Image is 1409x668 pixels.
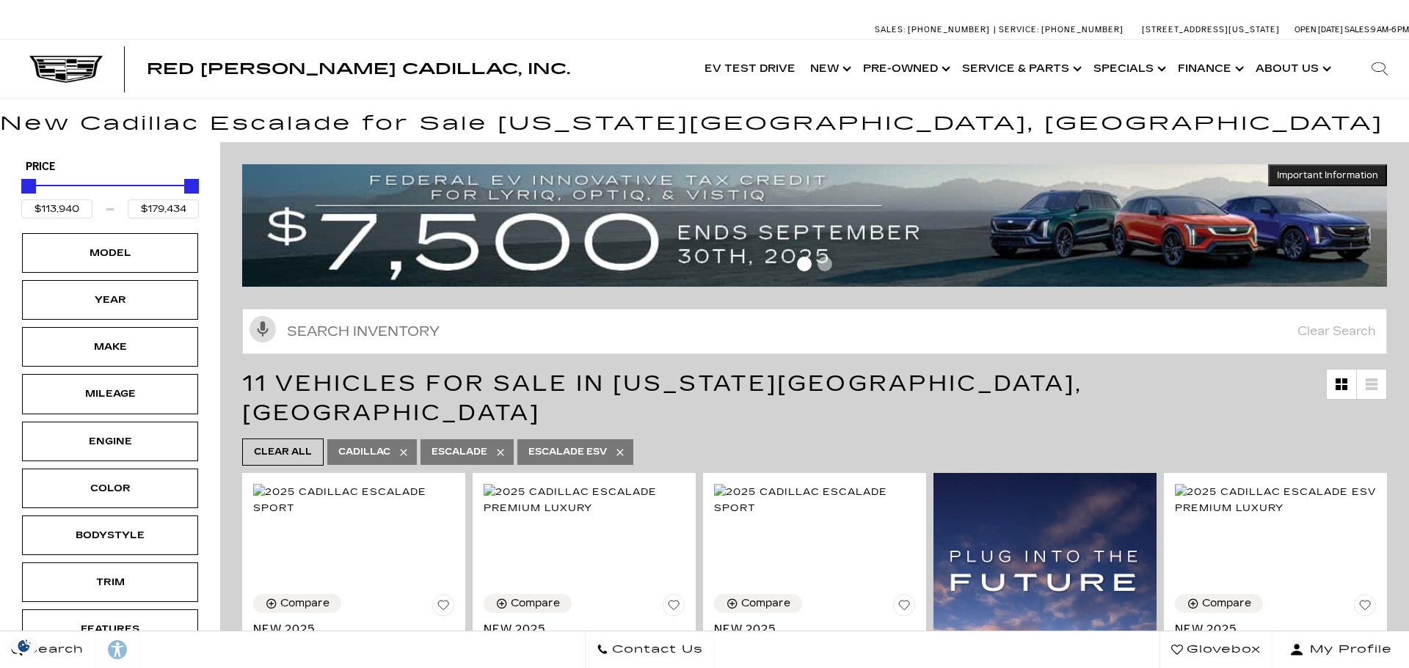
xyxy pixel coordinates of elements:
a: Sales: [PHONE_NUMBER] [875,26,994,34]
span: Glovebox [1183,639,1261,660]
span: Important Information [1277,169,1378,181]
span: 9 AM-6 PM [1371,25,1409,34]
a: About Us [1248,40,1336,98]
img: vrp-tax-ending-august-version [242,164,1387,287]
div: Color [73,480,147,496]
span: Service: [999,25,1039,34]
div: Year [73,292,147,308]
span: 11 Vehicles for Sale in [US_STATE][GEOGRAPHIC_DATA], [GEOGRAPHIC_DATA] [242,370,1082,426]
a: New 2025Cadillac Escalade Sport [253,622,454,651]
div: YearYear [22,280,198,320]
span: New 2025 [484,622,674,636]
a: [STREET_ADDRESS][US_STATE] [1142,25,1280,34]
div: Price [21,174,199,219]
span: Cadillac [338,443,390,461]
div: ColorColor [22,469,198,508]
img: Opt-Out Icon [7,638,41,653]
span: Go to slide 2 [818,257,832,271]
div: EngineEngine [22,422,198,461]
a: New 2025Cadillac Escalade Sport [714,622,915,651]
span: [PHONE_NUMBER] [1041,25,1124,34]
div: Compare [1202,597,1251,610]
div: Minimum Price [21,179,36,194]
img: Cadillac Dark Logo with Cadillac White Text [29,56,103,84]
div: Compare [280,597,330,610]
span: Contact Us [608,639,703,660]
span: New 2025 [714,622,904,636]
span: Escalade [432,443,487,461]
button: Save Vehicle [893,594,915,622]
a: Pre-Owned [856,40,955,98]
span: My Profile [1304,639,1392,660]
span: Sales: [1344,25,1371,34]
img: 2025 Cadillac Escalade ESV Premium Luxury [1175,484,1376,516]
button: Compare Vehicle [484,594,572,613]
input: Maximum [128,199,199,219]
div: Model [73,245,147,261]
div: ModelModel [22,233,198,273]
a: Red [PERSON_NAME] Cadillac, Inc. [147,62,570,76]
img: 2025 Cadillac Escalade Premium Luxury [484,484,685,516]
img: 2025 Cadillac Escalade Sport [253,484,454,516]
section: Click to Open Cookie Consent Modal [7,638,41,653]
span: Escalade ESV [528,443,607,461]
button: Compare Vehicle [714,594,802,613]
a: Glovebox [1159,631,1273,668]
div: Bodystyle [73,527,147,543]
div: Compare [511,597,560,610]
a: Contact Us [585,631,715,668]
div: Make [73,339,147,355]
div: Compare [741,597,790,610]
a: Service: [PHONE_NUMBER] [994,26,1127,34]
a: New 2025Cadillac Escalade Premium Luxury [484,622,685,666]
span: New 2025 [253,622,443,636]
div: BodystyleBodystyle [22,515,198,555]
span: Search [23,639,84,660]
a: New 2025Cadillac Escalade ESV Premium Luxury [1175,622,1376,666]
span: [PHONE_NUMBER] [908,25,990,34]
button: Important Information [1268,164,1387,186]
div: MakeMake [22,327,198,367]
div: TrimTrim [22,562,198,602]
a: Finance [1170,40,1248,98]
span: Go to slide 1 [797,257,812,271]
h5: Price [26,161,194,174]
button: Compare Vehicle [1175,594,1263,613]
a: Specials [1086,40,1170,98]
svg: Click to toggle on voice search [250,316,276,342]
a: EV Test Drive [697,40,803,98]
button: Compare Vehicle [253,594,341,613]
span: Open [DATE] [1295,25,1343,34]
button: Save Vehicle [432,594,454,622]
span: Red [PERSON_NAME] Cadillac, Inc. [147,60,570,78]
button: Save Vehicle [663,594,685,622]
button: Open user profile menu [1273,631,1409,668]
div: Engine [73,433,147,449]
a: Service & Parts [955,40,1086,98]
button: Save Vehicle [1354,594,1376,622]
div: Mileage [73,386,147,402]
img: 2025 Cadillac Escalade Sport [714,484,915,516]
span: Clear All [254,443,312,461]
span: Sales: [875,25,906,34]
input: Search Inventory [242,309,1387,354]
div: Maximum Price [184,179,199,194]
div: FeaturesFeatures [22,609,198,649]
div: Trim [73,574,147,590]
input: Minimum [21,199,92,219]
div: MileageMileage [22,374,198,414]
span: New 2025 [1175,622,1365,636]
div: Features [73,621,147,637]
a: New [803,40,856,98]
